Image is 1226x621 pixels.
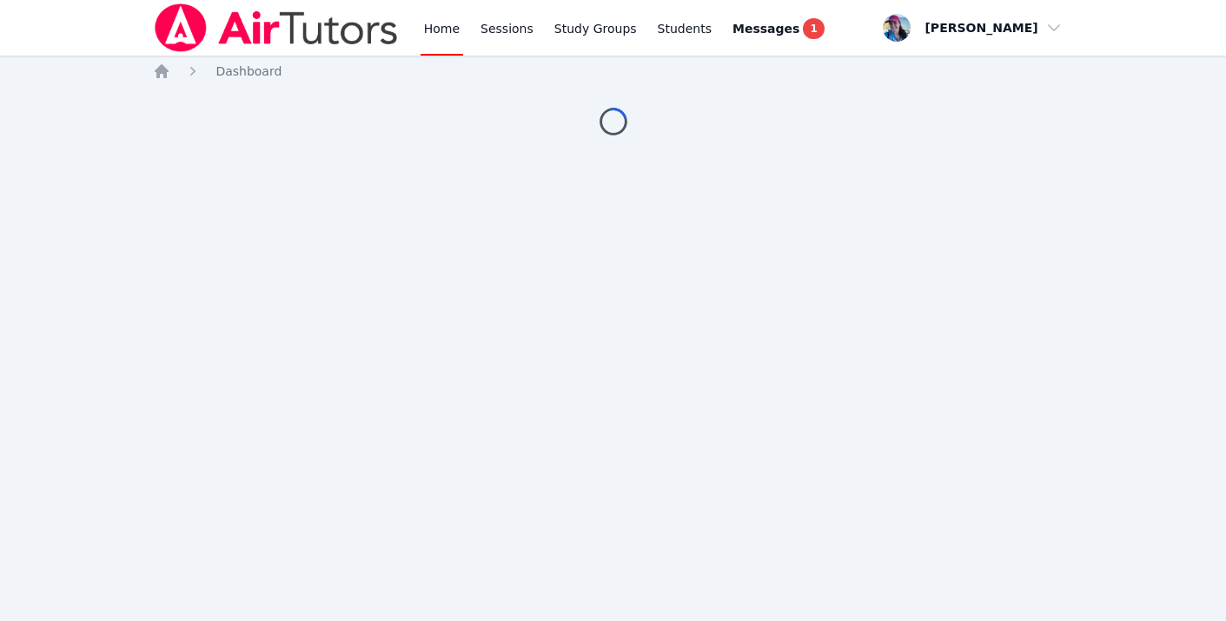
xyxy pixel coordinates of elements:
[732,20,799,37] span: Messages
[215,64,282,78] span: Dashboard
[153,63,1072,80] nav: Breadcrumb
[215,63,282,80] a: Dashboard
[153,3,399,52] img: Air Tutors
[803,18,824,39] span: 1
